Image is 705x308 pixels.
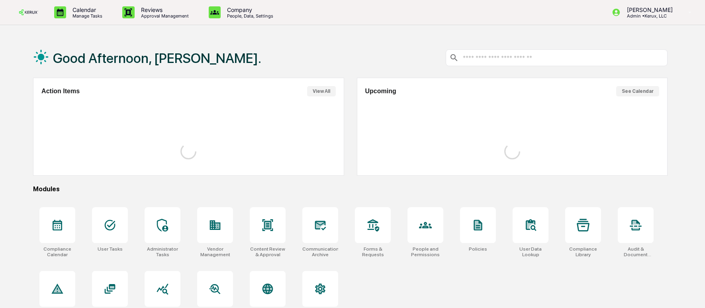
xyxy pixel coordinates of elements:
h2: Upcoming [365,88,396,95]
p: Company [221,6,277,13]
div: Compliance Calendar [39,246,75,257]
div: Modules [33,185,668,193]
img: logo [19,10,38,15]
div: People and Permissions [407,246,443,257]
p: Reviews [135,6,193,13]
h2: Action Items [41,88,80,95]
div: Content Review & Approval [250,246,286,257]
p: Approval Management [135,13,193,19]
p: Manage Tasks [66,13,106,19]
button: View All [307,86,336,96]
p: [PERSON_NAME] [621,6,677,13]
div: Vendor Management [197,246,233,257]
div: Administrator Tasks [145,246,180,257]
button: See Calendar [616,86,659,96]
div: User Data Lookup [513,246,548,257]
div: Audit & Document Logs [618,246,654,257]
div: Communications Archive [302,246,338,257]
div: Compliance Library [565,246,601,257]
p: Calendar [66,6,106,13]
p: People, Data, Settings [221,13,277,19]
h1: Good Afternoon, [PERSON_NAME]. [53,50,261,66]
p: Admin • Kerux, LLC [621,13,677,19]
div: User Tasks [98,246,123,252]
div: Policies [469,246,487,252]
div: Forms & Requests [355,246,391,257]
